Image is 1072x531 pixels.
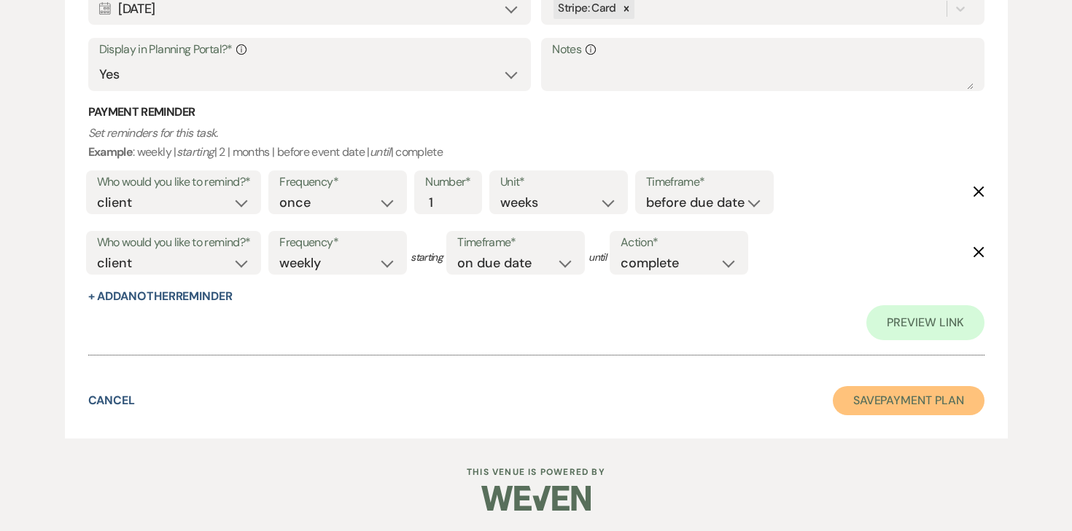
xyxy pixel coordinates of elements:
span: starting [411,250,443,265]
i: until [370,144,391,160]
label: Timeframe* [646,172,763,193]
label: Number* [425,172,471,193]
img: Weven Logo [481,473,591,524]
label: Notes [552,39,973,60]
i: starting [176,144,214,160]
label: Display in Planning Portal?* [99,39,520,60]
label: Frequency* [279,232,396,253]
label: Who would you like to remind?* [97,172,251,193]
button: SavePayment Plan [833,386,984,415]
p: : weekly | | 2 | months | before event date | | complete [88,124,984,161]
span: Stripe: Card [558,1,615,15]
label: Frequency* [279,172,396,193]
h3: Payment Reminder [88,104,984,120]
label: Who would you like to remind?* [97,232,251,253]
span: until [589,250,606,265]
a: Preview Link [866,305,984,340]
b: Example [88,144,133,160]
button: Cancel [88,395,136,406]
label: Unit* [500,172,617,193]
label: Timeframe* [457,232,574,253]
label: Action* [621,232,737,253]
i: Set reminders for this task. [88,125,218,141]
button: + AddAnotherReminder [88,291,233,302]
